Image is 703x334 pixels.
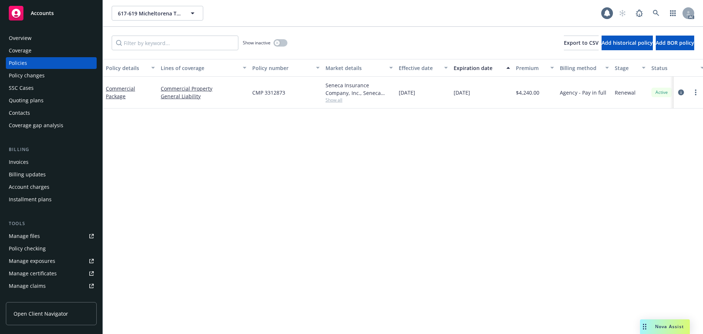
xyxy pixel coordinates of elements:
[654,89,669,96] span: Active
[6,120,97,131] a: Coverage gap analysis
[6,146,97,153] div: Billing
[677,88,685,97] a: circleInformation
[112,6,203,21] button: 617-619 Micheltorena TIC
[161,64,238,72] div: Lines of coverage
[323,59,396,77] button: Market details
[9,268,57,279] div: Manage certificates
[9,194,52,205] div: Installment plans
[651,64,696,72] div: Status
[557,59,612,77] button: Billing method
[326,81,393,97] div: Seneca Insurance Company, Inc., Seneca Insurance Company, Amwins
[9,156,29,168] div: Invoices
[564,36,599,50] button: Export to CSV
[560,89,606,96] span: Agency - Pay in full
[6,3,97,23] a: Accounts
[9,70,45,81] div: Policy changes
[243,40,271,46] span: Show inactive
[326,64,385,72] div: Market details
[326,97,393,103] span: Show all
[656,39,694,46] span: Add BOR policy
[6,230,97,242] a: Manage files
[103,59,158,77] button: Policy details
[118,10,181,17] span: 617-619 Micheltorena TIC
[249,59,323,77] button: Policy number
[9,230,40,242] div: Manage files
[252,89,285,96] span: CMP 3312873
[564,39,599,46] span: Export to CSV
[6,293,97,304] a: Manage BORs
[31,10,54,16] span: Accounts
[612,59,648,77] button: Stage
[6,32,97,44] a: Overview
[6,45,97,56] a: Coverage
[6,57,97,69] a: Policies
[6,95,97,106] a: Quoting plans
[106,64,147,72] div: Policy details
[161,85,246,92] a: Commercial Property
[602,39,653,46] span: Add historical policy
[560,64,601,72] div: Billing method
[9,255,55,267] div: Manage exposures
[6,255,97,267] a: Manage exposures
[6,243,97,254] a: Policy checking
[666,6,680,21] a: Switch app
[640,319,690,334] button: Nova Assist
[615,89,636,96] span: Renewal
[9,293,43,304] div: Manage BORs
[6,268,97,279] a: Manage certificates
[6,70,97,81] a: Policy changes
[640,319,649,334] div: Drag to move
[451,59,513,77] button: Expiration date
[9,95,44,106] div: Quoting plans
[656,36,694,50] button: Add BOR policy
[6,280,97,292] a: Manage claims
[9,107,30,119] div: Contacts
[649,6,663,21] a: Search
[9,169,46,180] div: Billing updates
[9,45,31,56] div: Coverage
[14,310,68,318] span: Open Client Navigator
[9,57,27,69] div: Policies
[602,36,653,50] button: Add historical policy
[6,194,97,205] a: Installment plans
[6,156,97,168] a: Invoices
[158,59,249,77] button: Lines of coverage
[9,82,34,94] div: SSC Cases
[454,89,470,96] span: [DATE]
[106,85,135,100] a: Commercial Package
[615,64,637,72] div: Stage
[399,64,440,72] div: Effective date
[112,36,238,50] input: Filter by keyword...
[9,120,63,131] div: Coverage gap analysis
[632,6,647,21] a: Report a Bug
[454,64,502,72] div: Expiration date
[516,64,546,72] div: Premium
[6,181,97,193] a: Account charges
[655,323,684,330] span: Nova Assist
[9,280,46,292] div: Manage claims
[252,64,312,72] div: Policy number
[691,88,700,97] a: more
[396,59,451,77] button: Effective date
[516,89,539,96] span: $4,240.00
[6,82,97,94] a: SSC Cases
[6,220,97,227] div: Tools
[399,89,415,96] span: [DATE]
[6,107,97,119] a: Contacts
[9,181,49,193] div: Account charges
[161,92,246,100] a: General Liability
[615,6,630,21] a: Start snowing
[9,243,46,254] div: Policy checking
[6,169,97,180] a: Billing updates
[513,59,557,77] button: Premium
[9,32,31,44] div: Overview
